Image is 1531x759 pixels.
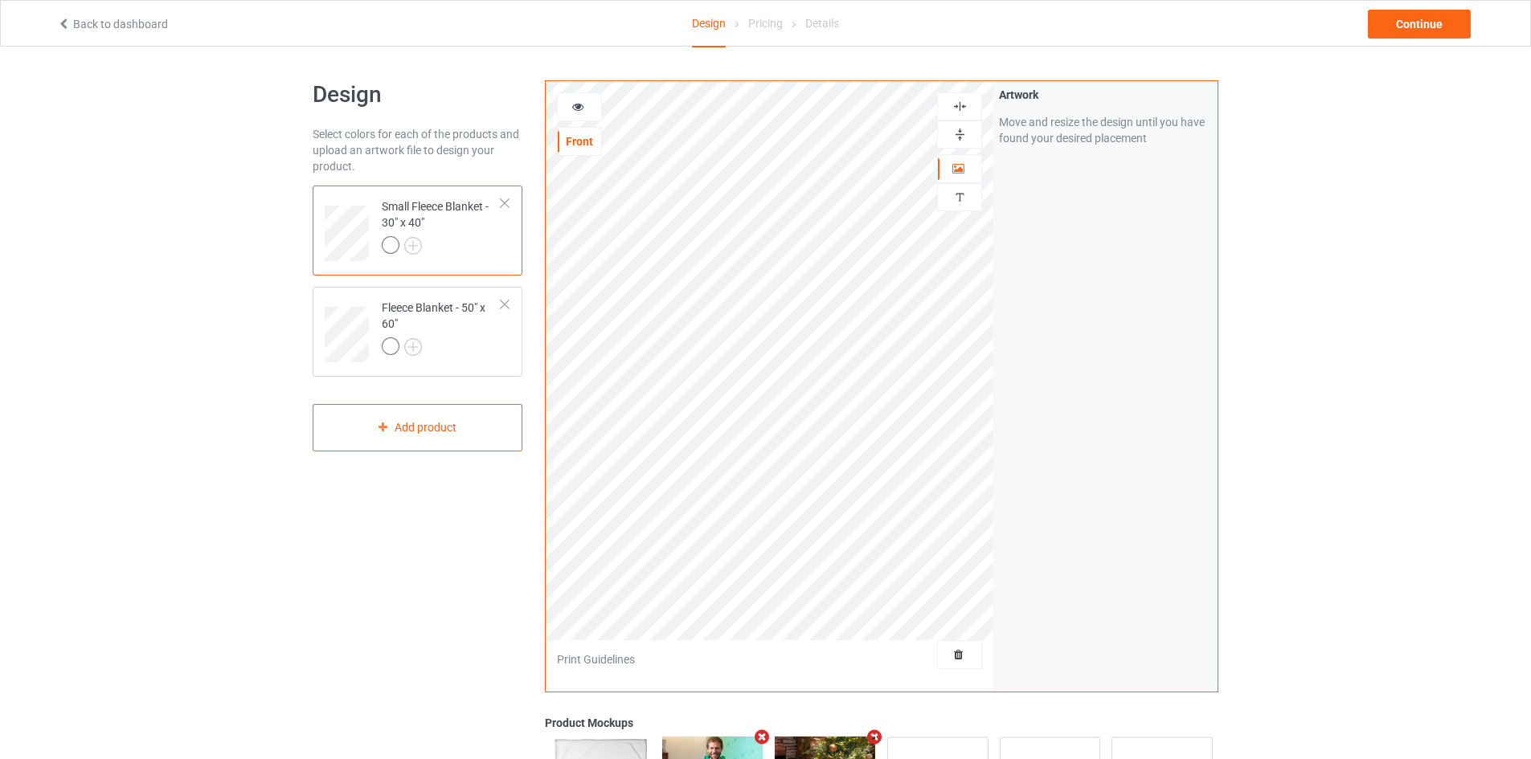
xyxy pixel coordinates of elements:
div: Select colors for each of the products and upload an artwork file to design your product. [313,126,522,174]
div: Pricing [748,1,783,46]
img: svg+xml;base64,PD94bWwgdmVyc2lvbj0iMS4wIiBlbmNvZGluZz0iVVRGLTgiPz4KPHN2ZyB3aWR0aD0iMjJweCIgaGVpZ2... [404,338,422,356]
div: Fleece Blanket - 50" x 60" [382,300,501,354]
i: Remove mockup [752,728,772,745]
div: Small Fleece Blanket - 30" x 40" [313,186,522,275]
div: Product Mockups [545,715,1218,731]
div: Add product [313,404,522,451]
div: Continue [1368,10,1471,39]
div: Design [692,1,726,47]
div: Move and resize the design until you have found your desired placement [999,114,1212,146]
div: Fleece Blanket - 50" x 60" [313,287,522,377]
img: svg+xml;base64,PD94bWwgdmVyc2lvbj0iMS4wIiBlbmNvZGluZz0iVVRGLTgiPz4KPHN2ZyB3aWR0aD0iMjJweCIgaGVpZ2... [404,237,422,255]
img: svg%3E%0A [952,190,968,205]
img: svg%3E%0A [952,99,968,114]
div: Front [558,133,601,149]
a: Back to dashboard [57,18,168,31]
i: Remove mockup [865,728,885,745]
div: Details [805,1,839,46]
div: Print Guidelines [557,651,635,667]
div: Small Fleece Blanket - 30" x 40" [382,198,501,253]
div: Artwork [999,87,1212,103]
img: svg%3E%0A [952,127,968,142]
h1: Design [313,80,522,109]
